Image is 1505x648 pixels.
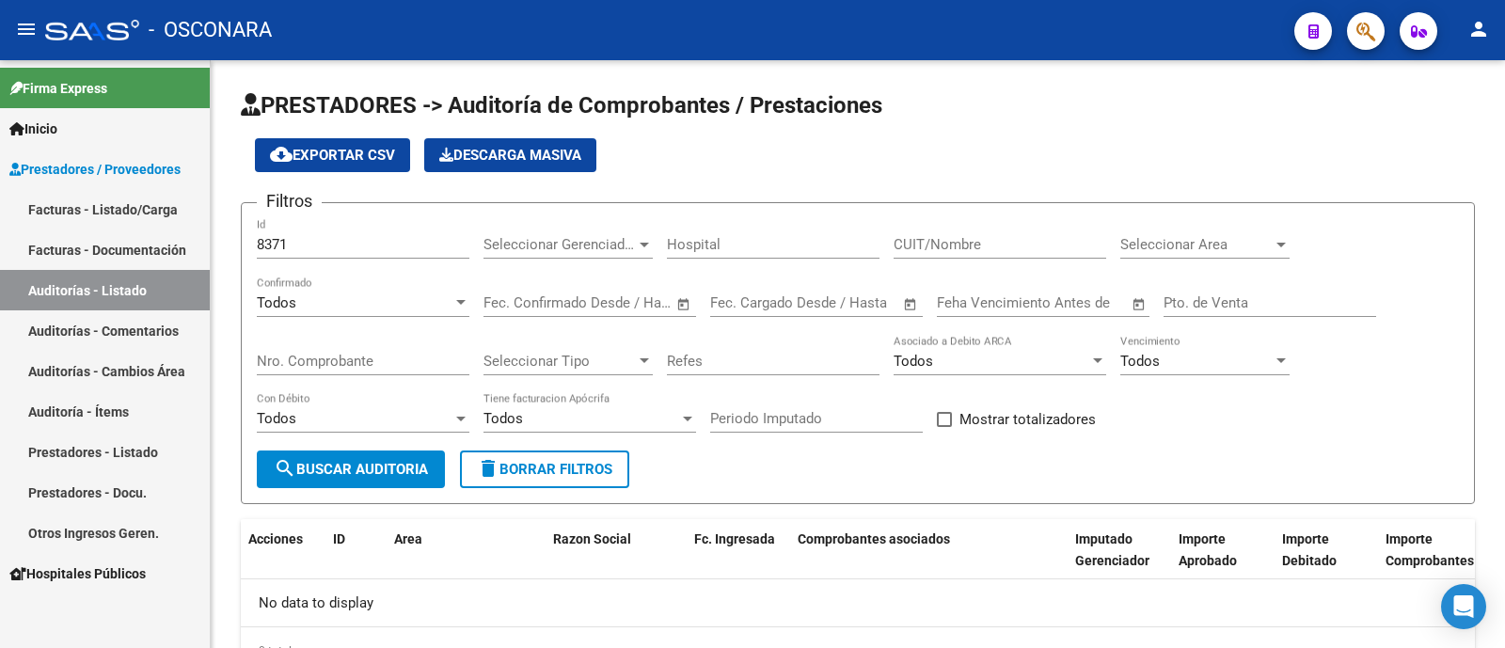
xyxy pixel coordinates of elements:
[424,138,596,172] button: Descarga Masiva
[577,294,668,311] input: Fecha fin
[241,92,882,119] span: PRESTADORES -> Auditoría de Comprobantes / Prestaciones
[483,410,523,427] span: Todos
[1179,531,1237,568] span: Importe Aprobado
[483,353,636,370] span: Seleccionar Tipo
[257,188,322,214] h3: Filtros
[274,457,296,480] mat-icon: search
[460,450,629,488] button: Borrar Filtros
[1441,584,1486,629] div: Open Intercom Messenger
[1275,519,1378,602] datatable-header-cell: Importe Debitado
[673,293,695,315] button: Open calendar
[439,147,581,164] span: Descarga Masiva
[9,119,57,139] span: Inicio
[248,531,303,546] span: Acciones
[894,353,933,370] span: Todos
[9,78,107,99] span: Firma Express
[790,519,1068,602] datatable-header-cell: Comprobantes asociados
[1171,519,1275,602] datatable-header-cell: Importe Aprobado
[325,519,387,602] datatable-header-cell: ID
[710,294,786,311] input: Fecha inicio
[241,519,325,602] datatable-header-cell: Acciones
[483,236,636,253] span: Seleccionar Gerenciador
[270,143,293,166] mat-icon: cloud_download
[1120,353,1160,370] span: Todos
[270,147,395,164] span: Exportar CSV
[9,159,181,180] span: Prestadores / Proveedores
[1120,236,1273,253] span: Seleccionar Area
[257,294,296,311] span: Todos
[477,457,499,480] mat-icon: delete
[1282,531,1337,568] span: Importe Debitado
[546,519,687,602] datatable-header-cell: Razon Social
[257,450,445,488] button: Buscar Auditoria
[553,531,631,546] span: Razon Social
[1068,519,1171,602] datatable-header-cell: Imputado Gerenciador
[15,18,38,40] mat-icon: menu
[274,461,428,478] span: Buscar Auditoria
[257,410,296,427] span: Todos
[900,293,922,315] button: Open calendar
[1386,531,1474,568] span: Importe Comprobantes
[477,461,612,478] span: Borrar Filtros
[149,9,272,51] span: - OSCONARA
[1467,18,1490,40] mat-icon: person
[694,531,775,546] span: Fc. Ingresada
[1378,519,1481,602] datatable-header-cell: Importe Comprobantes
[798,531,950,546] span: Comprobantes asociados
[687,519,790,602] datatable-header-cell: Fc. Ingresada
[394,531,422,546] span: Area
[9,563,146,584] span: Hospitales Públicos
[483,294,560,311] input: Fecha inicio
[959,408,1096,431] span: Mostrar totalizadores
[803,294,895,311] input: Fecha fin
[1129,293,1150,315] button: Open calendar
[241,579,1475,626] div: No data to display
[333,531,345,546] span: ID
[387,519,518,602] datatable-header-cell: Area
[424,138,596,172] app-download-masive: Descarga masiva de comprobantes (adjuntos)
[255,138,410,172] button: Exportar CSV
[1075,531,1149,568] span: Imputado Gerenciador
